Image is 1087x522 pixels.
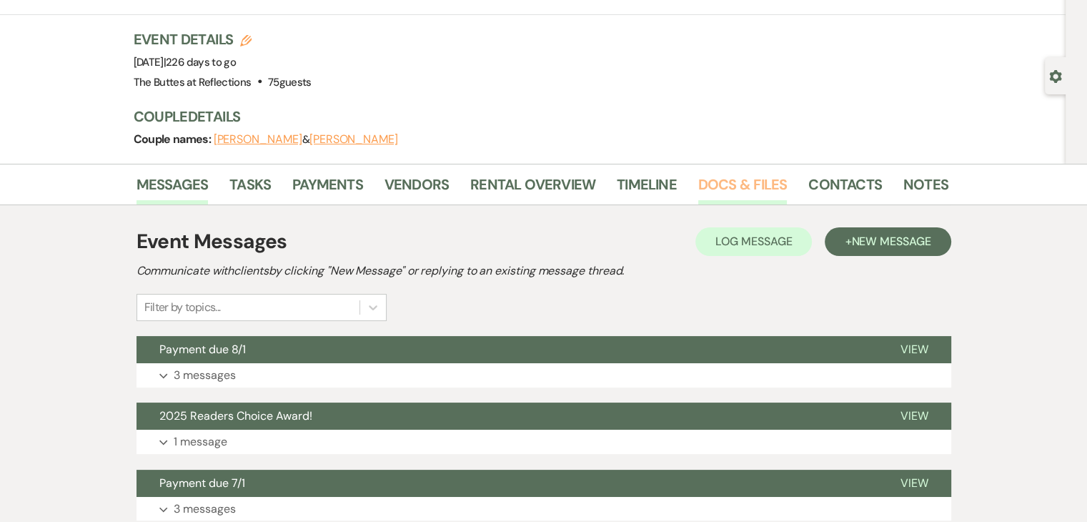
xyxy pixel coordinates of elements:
[159,476,245,491] span: Payment due 7/1
[900,342,928,357] span: View
[137,173,209,205] a: Messages
[174,433,227,451] p: 1 message
[137,262,951,280] h2: Communicate with clients by clicking "New Message" or replying to an existing message thread.
[808,173,882,205] a: Contacts
[309,134,398,145] button: [PERSON_NAME]
[617,173,677,205] a: Timeline
[900,408,928,423] span: View
[292,173,363,205] a: Payments
[214,132,398,147] span: &
[268,75,312,89] span: 75 guests
[137,403,878,430] button: 2025 Readers Choice Award!
[825,227,950,256] button: +New Message
[878,336,951,363] button: View
[384,173,449,205] a: Vendors
[878,403,951,430] button: View
[159,342,246,357] span: Payment due 8/1
[903,173,948,205] a: Notes
[134,55,237,69] span: [DATE]
[137,363,951,388] button: 3 messages
[174,500,236,518] p: 3 messages
[137,227,287,257] h1: Event Messages
[166,55,236,69] span: 226 days to go
[715,234,792,249] span: Log Message
[851,234,930,249] span: New Message
[159,408,312,423] span: 2025 Readers Choice Award!
[214,134,302,145] button: [PERSON_NAME]
[137,336,878,363] button: Payment due 8/1
[698,173,787,205] a: Docs & Files
[695,227,812,256] button: Log Message
[174,366,236,385] p: 3 messages
[878,470,951,497] button: View
[164,55,236,69] span: |
[137,470,878,497] button: Payment due 7/1
[137,430,951,454] button: 1 message
[900,476,928,491] span: View
[1049,69,1062,82] button: Open lead details
[137,497,951,521] button: 3 messages
[229,173,271,205] a: Tasks
[134,107,934,127] h3: Couple Details
[134,29,312,49] h3: Event Details
[144,299,221,316] div: Filter by topics...
[134,75,252,89] span: The Buttes at Reflections
[134,132,214,147] span: Couple names:
[470,173,595,205] a: Rental Overview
